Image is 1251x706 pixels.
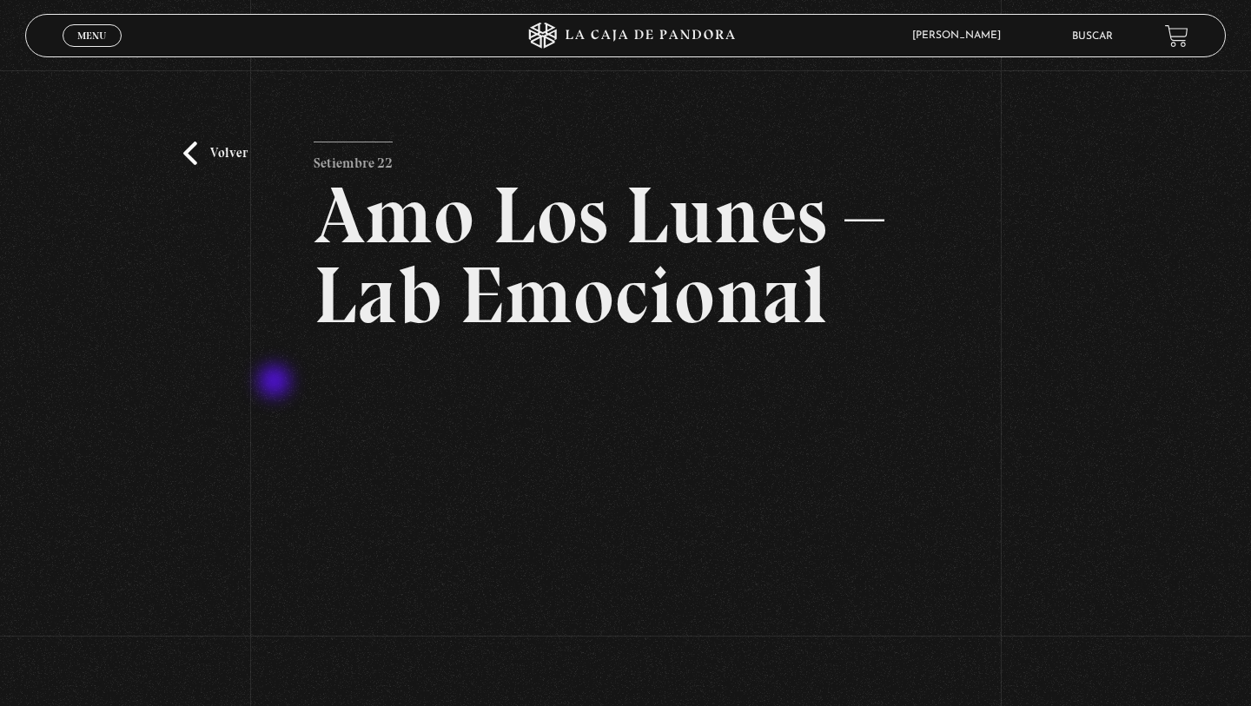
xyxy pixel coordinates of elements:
[314,142,393,176] p: Setiembre 22
[314,175,938,335] h2: Amo Los Lunes – Lab Emocional
[72,45,113,57] span: Cerrar
[1072,31,1113,42] a: Buscar
[183,142,248,165] a: Volver
[1165,24,1188,48] a: View your shopping cart
[77,30,106,41] span: Menu
[903,30,1018,41] span: [PERSON_NAME]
